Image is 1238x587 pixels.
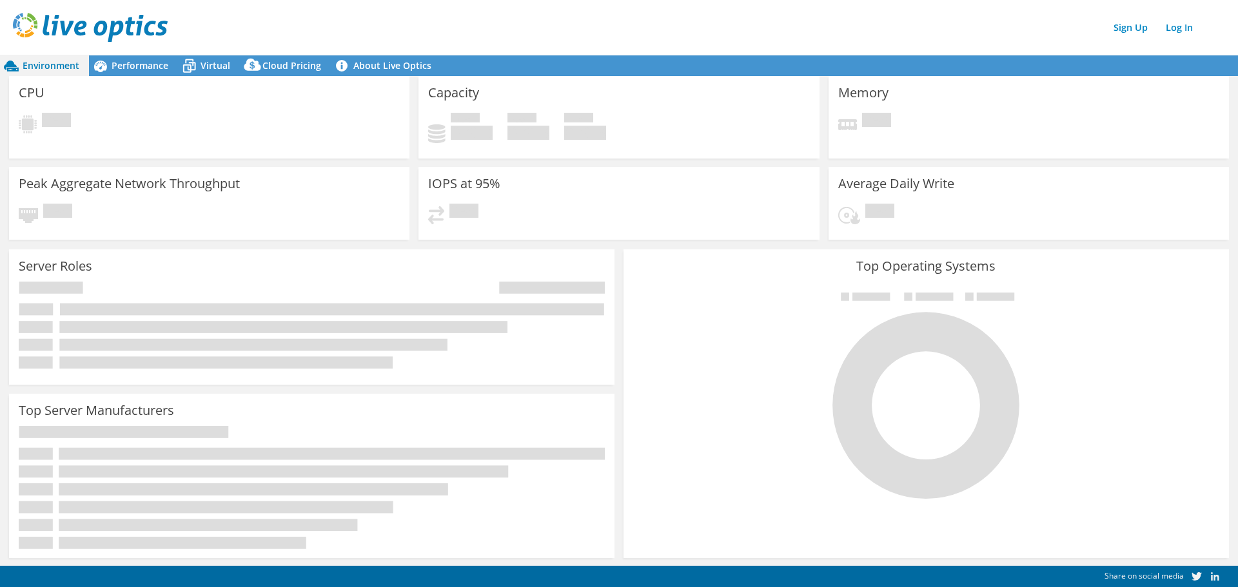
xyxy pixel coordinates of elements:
h3: CPU [19,86,44,100]
span: Virtual [201,59,230,72]
h3: Server Roles [19,259,92,273]
span: Share on social media [1105,570,1184,581]
h3: Peak Aggregate Network Throughput [19,177,240,191]
span: Pending [42,113,71,130]
a: Log In [1159,18,1199,37]
h3: Average Daily Write [838,177,954,191]
h3: Top Operating Systems [633,259,1219,273]
span: Total [564,113,593,126]
span: Pending [865,204,894,221]
span: Performance [112,59,168,72]
a: About Live Optics [331,55,441,76]
h3: Capacity [428,86,479,100]
h4: 0 GiB [507,126,549,140]
h3: Memory [838,86,889,100]
span: Cloud Pricing [262,59,321,72]
h4: 0 GiB [451,126,493,140]
span: Pending [449,204,478,221]
span: Pending [862,113,891,130]
span: Pending [43,204,72,221]
img: live_optics_svg.svg [13,13,168,42]
h3: IOPS at 95% [428,177,500,191]
h4: 0 GiB [564,126,606,140]
a: Sign Up [1107,18,1154,37]
span: Free [507,113,536,126]
span: Used [451,113,480,126]
span: Environment [23,59,79,72]
h3: Top Server Manufacturers [19,403,174,418]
